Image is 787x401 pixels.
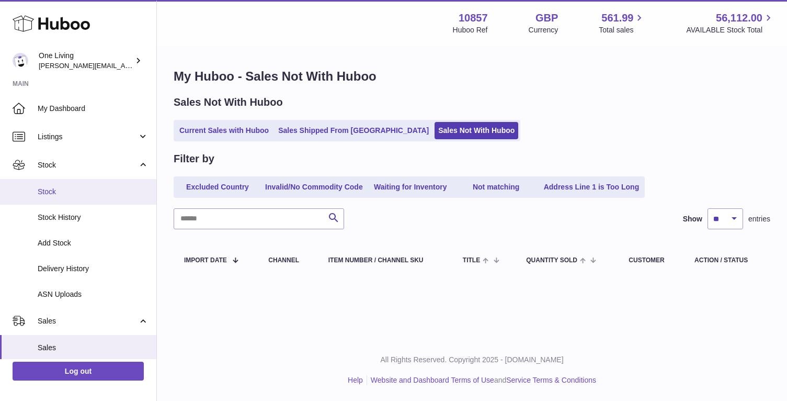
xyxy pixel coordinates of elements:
[275,122,432,139] a: Sales Shipped From [GEOGRAPHIC_DATA]
[459,11,488,25] strong: 10857
[176,179,259,196] a: Excluded Country
[435,122,518,139] a: Sales Not With Huboo
[13,362,144,381] a: Log out
[38,187,149,197] span: Stock
[683,214,702,224] label: Show
[748,214,770,224] span: entries
[369,179,452,196] a: Waiting for Inventory
[599,11,645,35] a: 561.99 Total sales
[39,61,210,70] span: [PERSON_NAME][EMAIL_ADDRESS][DOMAIN_NAME]
[174,152,214,166] h2: Filter by
[184,257,227,264] span: Import date
[367,375,596,385] li: and
[39,51,133,71] div: One Living
[463,257,480,264] span: Title
[629,257,674,264] div: Customer
[716,11,762,25] span: 56,112.00
[174,68,770,85] h1: My Huboo - Sales Not With Huboo
[268,257,307,264] div: Channel
[686,25,774,35] span: AVAILABLE Stock Total
[174,95,283,109] h2: Sales Not With Huboo
[506,376,596,384] a: Service Terms & Conditions
[38,213,149,222] span: Stock History
[38,343,149,353] span: Sales
[601,11,633,25] span: 561.99
[371,376,494,384] a: Website and Dashboard Terms of Use
[38,238,149,248] span: Add Stock
[686,11,774,35] a: 56,112.00 AVAILABLE Stock Total
[38,132,138,142] span: Listings
[694,257,760,264] div: Action / Status
[38,289,149,299] span: ASN Uploads
[38,160,138,170] span: Stock
[529,25,558,35] div: Currency
[540,179,643,196] a: Address Line 1 is Too Long
[454,179,538,196] a: Not matching
[526,257,577,264] span: Quantity Sold
[13,53,28,69] img: Jessica@oneliving.com
[38,316,138,326] span: Sales
[453,25,488,35] div: Huboo Ref
[535,11,558,25] strong: GBP
[261,179,367,196] a: Invalid/No Commodity Code
[38,104,149,114] span: My Dashboard
[328,257,442,264] div: Item Number / Channel SKU
[348,376,363,384] a: Help
[38,264,149,274] span: Delivery History
[176,122,272,139] a: Current Sales with Huboo
[165,355,779,365] p: All Rights Reserved. Copyright 2025 - [DOMAIN_NAME]
[599,25,645,35] span: Total sales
